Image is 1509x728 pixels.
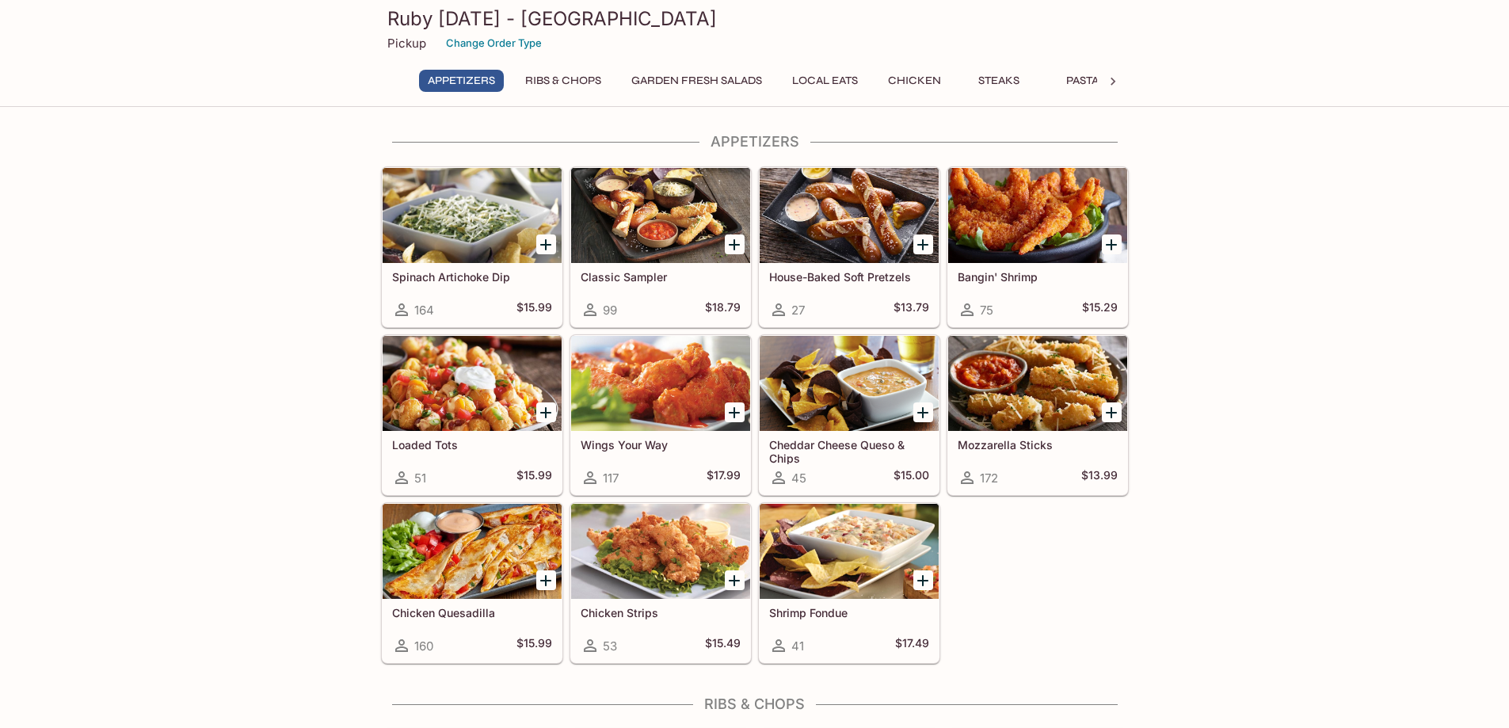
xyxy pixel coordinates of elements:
div: Spinach Artichoke Dip [383,168,562,263]
div: Classic Sampler [571,168,750,263]
button: Add Chicken Strips [725,570,745,590]
button: Ribs & Chops [516,70,610,92]
h4: Appetizers [381,133,1129,151]
button: Add Shrimp Fondue [913,570,933,590]
span: 160 [414,638,433,654]
h5: Spinach Artichoke Dip [392,270,552,284]
button: Steaks [963,70,1035,92]
h5: $15.99 [516,300,552,319]
div: Bangin' Shrimp [948,168,1127,263]
span: 75 [980,303,993,318]
button: Pasta [1047,70,1118,92]
h5: Chicken Quesadilla [392,606,552,619]
button: Change Order Type [439,31,549,55]
h5: $15.29 [1082,300,1118,319]
span: 164 [414,303,434,318]
h3: Ruby [DATE] - [GEOGRAPHIC_DATA] [387,6,1122,31]
button: Local Eats [783,70,867,92]
h5: $13.99 [1081,468,1118,487]
a: Chicken Strips53$15.49 [570,503,751,663]
h5: Mozzarella Sticks [958,438,1118,452]
p: Pickup [387,36,426,51]
a: House-Baked Soft Pretzels27$13.79 [759,167,939,327]
div: Shrimp Fondue [760,504,939,599]
a: Wings Your Way117$17.99 [570,335,751,495]
span: 51 [414,471,426,486]
h5: $15.49 [705,636,741,655]
h5: $15.99 [516,468,552,487]
button: Add House-Baked Soft Pretzels [913,234,933,254]
a: Shrimp Fondue41$17.49 [759,503,939,663]
div: Wings Your Way [571,336,750,431]
button: Add Cheddar Cheese Queso & Chips [913,402,933,422]
a: Chicken Quesadilla160$15.99 [382,503,562,663]
h4: Ribs & Chops [381,696,1129,713]
span: 172 [980,471,998,486]
span: 45 [791,471,806,486]
h5: Shrimp Fondue [769,606,929,619]
h5: House-Baked Soft Pretzels [769,270,929,284]
button: Garden Fresh Salads [623,70,771,92]
span: 99 [603,303,617,318]
h5: Classic Sampler [581,270,741,284]
button: Add Classic Sampler [725,234,745,254]
h5: Bangin' Shrimp [958,270,1118,284]
h5: Loaded Tots [392,438,552,452]
span: 117 [603,471,619,486]
button: Add Wings Your Way [725,402,745,422]
div: Cheddar Cheese Queso & Chips [760,336,939,431]
div: Chicken Strips [571,504,750,599]
h5: $18.79 [705,300,741,319]
div: House-Baked Soft Pretzels [760,168,939,263]
button: Chicken [879,70,951,92]
button: Add Mozzarella Sticks [1102,402,1122,422]
a: Bangin' Shrimp75$15.29 [947,167,1128,327]
h5: $13.79 [894,300,929,319]
button: Appetizers [419,70,504,92]
button: Add Loaded Tots [536,402,556,422]
div: Mozzarella Sticks [948,336,1127,431]
a: Loaded Tots51$15.99 [382,335,562,495]
h5: Cheddar Cheese Queso & Chips [769,438,929,464]
button: Add Bangin' Shrimp [1102,234,1122,254]
button: Add Spinach Artichoke Dip [536,234,556,254]
h5: $15.99 [516,636,552,655]
a: Cheddar Cheese Queso & Chips45$15.00 [759,335,939,495]
a: Classic Sampler99$18.79 [570,167,751,327]
span: 41 [791,638,804,654]
a: Mozzarella Sticks172$13.99 [947,335,1128,495]
h5: $15.00 [894,468,929,487]
h5: Chicken Strips [581,606,741,619]
div: Loaded Tots [383,336,562,431]
div: Chicken Quesadilla [383,504,562,599]
a: Spinach Artichoke Dip164$15.99 [382,167,562,327]
span: 27 [791,303,805,318]
h5: Wings Your Way [581,438,741,452]
h5: $17.99 [707,468,741,487]
h5: $17.49 [895,636,929,655]
button: Add Chicken Quesadilla [536,570,556,590]
span: 53 [603,638,617,654]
